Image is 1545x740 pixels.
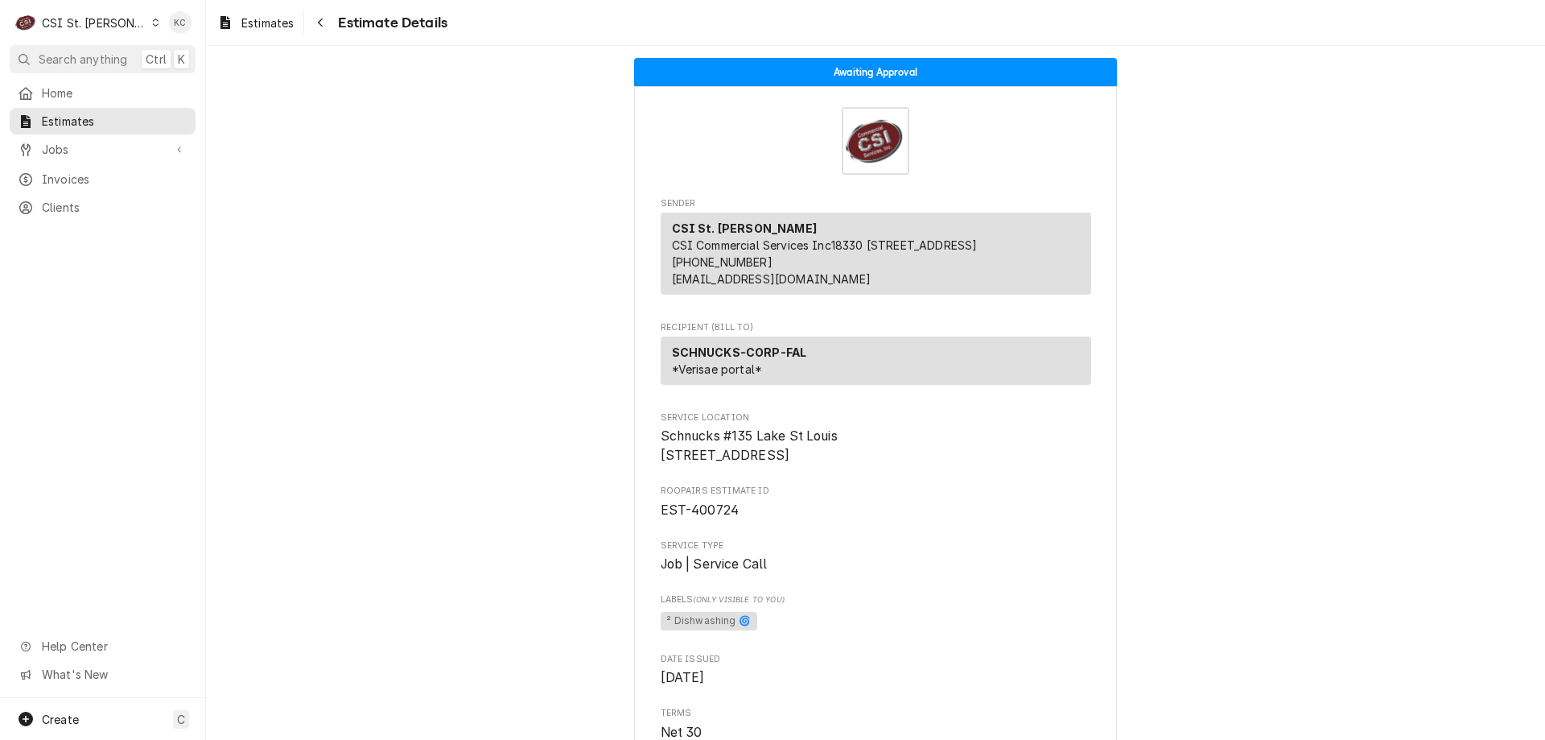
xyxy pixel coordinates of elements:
[661,556,768,572] span: Job | Service Call
[661,427,1091,465] span: Service Location
[211,10,300,36] a: Estimates
[661,501,1091,520] span: Roopairs Estimate ID
[661,321,1091,392] div: Estimate Recipient
[169,11,192,34] div: Kelly Christen's Avatar
[178,51,185,68] span: K
[10,661,196,688] a: Go to What's New
[661,321,1091,334] span: Recipient (Bill To)
[672,272,871,286] a: [EMAIL_ADDRESS][DOMAIN_NAME]
[634,58,1117,86] div: Status
[42,171,187,188] span: Invoices
[241,14,294,31] span: Estimates
[42,14,146,31] div: CSI St. [PERSON_NAME]
[169,11,192,34] div: KC
[10,166,196,192] a: Invoices
[672,221,817,235] strong: CSI St. [PERSON_NAME]
[661,485,1091,519] div: Roopairs Estimate ID
[10,45,196,73] button: Search anythingCtrlK
[672,345,807,359] strong: SCHNUCKS-CORP-FAL
[661,539,1091,552] span: Service Type
[661,428,838,463] span: Schnucks #135 Lake St Louis [STREET_ADDRESS]
[661,725,702,740] span: Net 30
[661,411,1091,465] div: Service Location
[661,610,1091,634] span: [object Object]
[661,593,1091,633] div: [object Object]
[10,194,196,221] a: Clients
[661,668,1091,688] span: Date Issued
[333,12,447,34] span: Estimate Details
[177,711,185,728] span: C
[661,197,1091,302] div: Estimate Sender
[661,337,1091,385] div: Recipient (Bill To)
[661,653,1091,688] div: Date Issued
[146,51,167,68] span: Ctrl
[10,633,196,659] a: Go to Help Center
[672,255,772,269] a: [PHONE_NUMBER]
[661,707,1091,720] span: Terms
[42,113,187,130] span: Estimates
[42,713,79,726] span: Create
[14,11,37,34] div: C
[693,595,784,604] span: (Only Visible to You)
[42,199,187,216] span: Clients
[661,485,1091,498] span: Roopairs Estimate ID
[672,238,978,252] span: CSI Commercial Services Inc18330 [STREET_ADDRESS]
[661,670,705,685] span: [DATE]
[661,502,740,518] span: EST-400724
[661,337,1091,391] div: Recipient (Bill To)
[14,11,37,34] div: CSI St. Louis's Avatar
[39,51,127,68] span: Search anything
[661,411,1091,424] span: Service Location
[842,107,909,175] img: Logo
[42,141,163,158] span: Jobs
[10,80,196,106] a: Home
[661,593,1091,606] span: Labels
[307,10,333,35] button: Navigate back
[661,213,1091,301] div: Sender
[661,213,1091,295] div: Sender
[834,67,917,77] span: Awaiting Approval
[10,108,196,134] a: Estimates
[10,136,196,163] a: Go to Jobs
[661,539,1091,574] div: Service Type
[661,612,757,631] span: ² Dishwashing 🌀
[661,197,1091,210] span: Sender
[661,555,1091,574] span: Service Type
[42,638,186,655] span: Help Center
[672,362,763,376] span: *Verisae portal*
[661,653,1091,666] span: Date Issued
[42,85,187,101] span: Home
[42,666,186,683] span: What's New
